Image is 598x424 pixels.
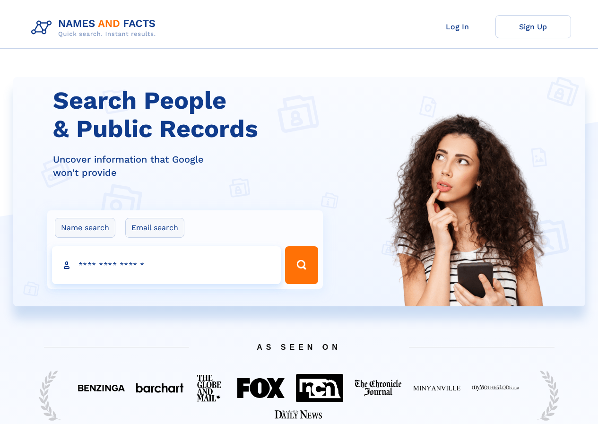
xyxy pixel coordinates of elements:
label: Email search [125,218,184,238]
img: Featured on FOX 40 [237,378,285,398]
button: Search Button [285,246,318,284]
img: Featured on BarChart [136,383,183,392]
a: Sign Up [495,15,571,38]
img: Logo Names and Facts [27,15,164,41]
img: Featured on Starkville Daily News [275,410,322,419]
img: Featured on My Mother Lode [472,385,519,391]
img: Featured on Benzinga [78,385,125,391]
img: Featured on The Chronicle Journal [355,380,402,397]
label: Name search [55,218,115,238]
div: Uncover information that Google won't provide [53,153,329,179]
img: Featured on Minyanville [413,385,460,391]
h1: Search People & Public Records [53,87,329,143]
a: Log In [420,15,495,38]
img: Featured on The Globe And Mail [195,372,226,404]
img: Search People and Public records [380,111,555,354]
span: AS SEEN ON [30,331,569,363]
input: search input [52,246,281,284]
img: Featured on NCN [296,374,343,402]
